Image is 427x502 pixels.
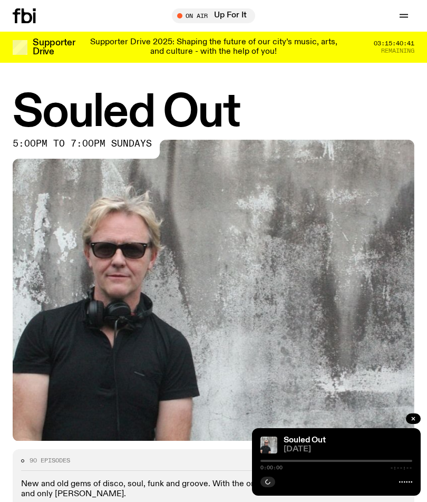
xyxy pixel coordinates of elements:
[390,465,412,470] span: -:--:--
[172,8,255,23] button: On AirUp For It
[374,41,414,46] span: 03:15:40:41
[260,465,283,470] span: 0:00:00
[30,458,70,464] span: 90 episodes
[381,48,414,54] span: Remaining
[260,437,277,453] img: Stephen looks directly at the camera, wearing a black tee, black sunglasses and headphones around...
[13,92,414,134] h1: Souled Out
[13,140,414,441] img: Stephen looks directly at the camera, wearing a black tee, black sunglasses and headphones around...
[33,38,75,56] h3: Supporter Drive
[89,38,338,56] p: Supporter Drive 2025: Shaping the future of our city’s music, arts, and culture - with the help o...
[13,140,152,148] span: 5:00pm to 7:00pm sundays
[284,446,412,453] span: [DATE]
[284,436,326,445] a: Souled Out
